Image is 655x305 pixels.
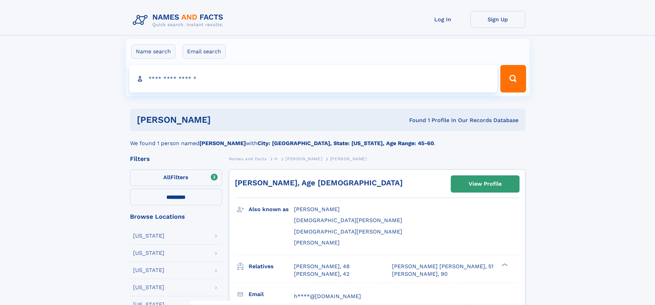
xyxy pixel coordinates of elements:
span: [DEMOGRAPHIC_DATA][PERSON_NAME] [294,217,402,224]
a: [PERSON_NAME], 42 [294,270,349,278]
h1: [PERSON_NAME] [137,116,310,124]
h3: Relatives [249,261,294,272]
label: Email search [183,44,226,59]
div: We found 1 person named with . [130,131,525,148]
a: Sign Up [470,11,525,28]
div: ❯ [500,262,508,267]
div: [US_STATE] [133,268,164,273]
a: H [274,154,278,163]
input: search input [129,65,498,92]
div: Browse Locations [130,214,222,220]
a: [PERSON_NAME] [PERSON_NAME], 51 [392,263,493,270]
span: All [163,174,171,181]
h3: Email [249,288,294,300]
span: H [274,156,278,161]
a: View Profile [451,176,519,192]
button: Search Button [500,65,526,92]
span: [DEMOGRAPHIC_DATA][PERSON_NAME] [294,228,402,235]
a: [PERSON_NAME], 90 [392,270,448,278]
span: [PERSON_NAME] [294,206,340,213]
div: Found 1 Profile In Our Records Database [310,117,518,124]
div: Filters [130,156,222,162]
a: [PERSON_NAME], 48 [294,263,350,270]
a: [PERSON_NAME] [285,154,322,163]
label: Filters [130,170,222,186]
span: [PERSON_NAME] [285,156,322,161]
span: [PERSON_NAME] [330,156,367,161]
h3: Also known as [249,204,294,215]
a: Names and Facts [229,154,267,163]
span: [PERSON_NAME] [294,239,340,246]
b: [PERSON_NAME] [199,140,246,146]
b: City: [GEOGRAPHIC_DATA], State: [US_STATE], Age Range: 45-60 [258,140,434,146]
div: [US_STATE] [133,250,164,256]
div: View Profile [469,176,502,192]
label: Name search [131,44,175,59]
div: [US_STATE] [133,233,164,239]
a: Log In [415,11,470,28]
a: [PERSON_NAME], Age [DEMOGRAPHIC_DATA] [235,178,403,187]
div: [US_STATE] [133,285,164,290]
img: Logo Names and Facts [130,11,229,30]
